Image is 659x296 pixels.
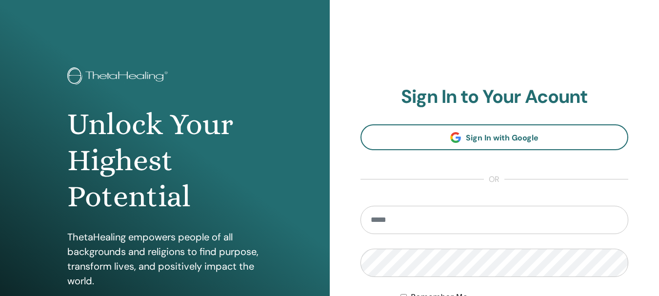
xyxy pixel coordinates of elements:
span: or [484,174,504,185]
span: Sign In with Google [466,133,539,143]
h2: Sign In to Your Acount [360,86,629,108]
p: ThetaHealing empowers people of all backgrounds and religions to find purpose, transform lives, a... [67,230,262,288]
h1: Unlock Your Highest Potential [67,106,262,215]
a: Sign In with Google [360,124,629,150]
